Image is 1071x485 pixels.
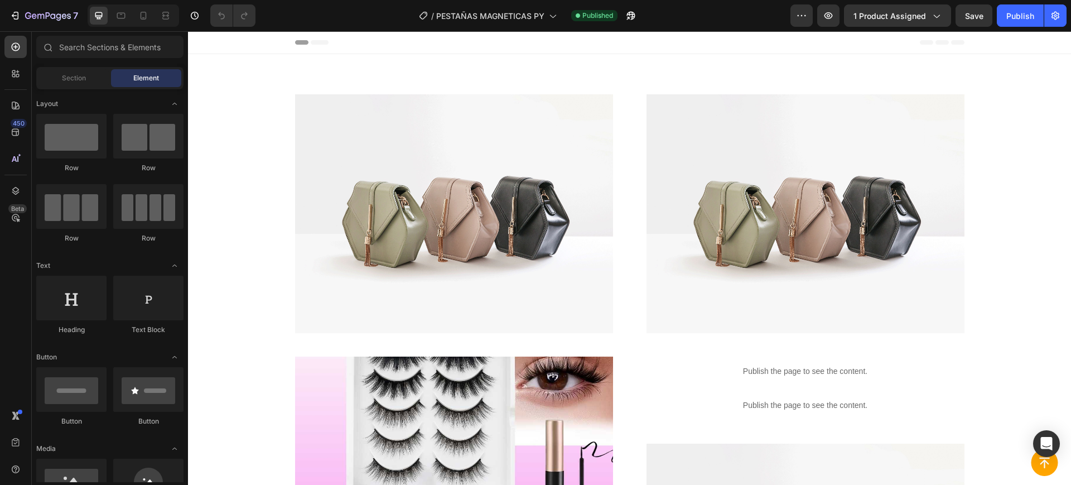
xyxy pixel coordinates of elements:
[997,4,1044,27] button: Publish
[133,73,159,83] span: Element
[113,163,184,173] div: Row
[62,73,86,83] span: Section
[166,348,184,366] span: Toggle open
[210,4,255,27] div: Undo/Redo
[8,204,27,213] div: Beta
[843,418,870,445] button: <p>Button</p>
[36,352,57,362] span: Button
[36,325,107,335] div: Heading
[36,99,58,109] span: Layout
[459,63,776,302] img: image_demo.jpg
[965,11,983,21] span: Save
[582,11,613,21] span: Published
[956,4,992,27] button: Save
[853,10,926,22] span: 1 product assigned
[113,325,184,335] div: Text Block
[36,163,107,173] div: Row
[166,95,184,113] span: Toggle open
[73,9,78,22] p: 7
[36,261,50,271] span: Text
[459,334,776,346] p: Publish the page to see the content.
[431,10,434,22] span: /
[36,416,107,426] div: Button
[1006,10,1034,22] div: Publish
[166,440,184,458] span: Toggle open
[1033,430,1060,457] div: Open Intercom Messenger
[166,257,184,275] span: Toggle open
[36,233,107,243] div: Row
[36,36,184,58] input: Search Sections & Elements
[107,63,425,302] img: image_demo.jpg
[11,119,27,128] div: 450
[844,4,951,27] button: 1 product assigned
[4,4,83,27] button: 7
[459,368,776,380] p: Publish the page to see the content.
[113,233,184,243] div: Row
[188,31,1071,485] iframe: Design area
[113,416,184,426] div: Button
[36,444,56,454] span: Media
[436,10,544,22] span: PESTAÑAS MAGNETICAS PY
